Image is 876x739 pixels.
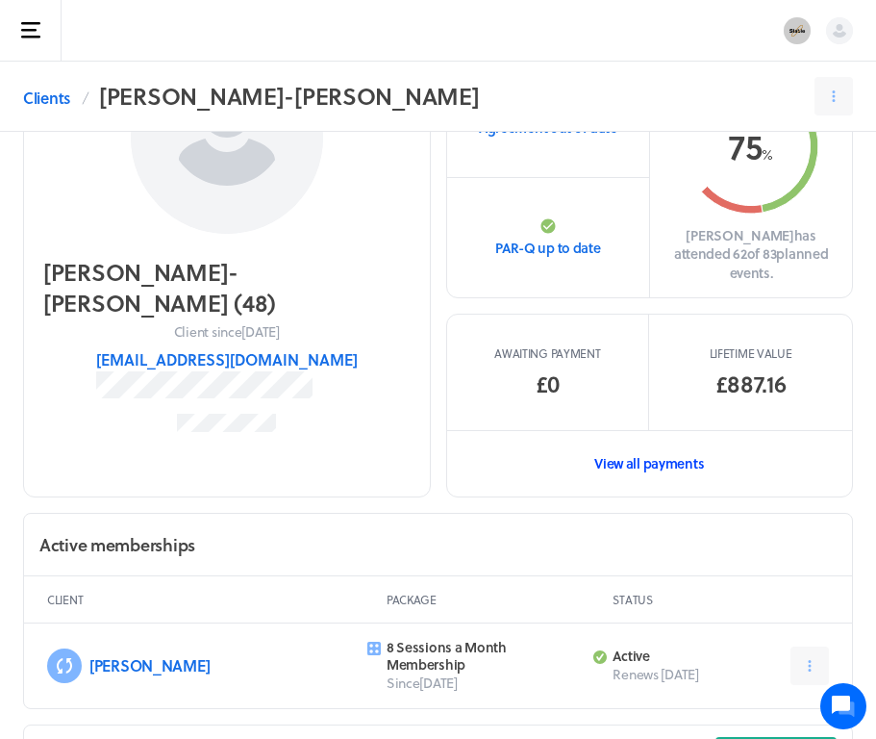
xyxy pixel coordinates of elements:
h2: [PERSON_NAME]-[PERSON_NAME] [43,257,411,319]
h2: We're here to help. Ask us anything! [29,128,356,190]
button: Stable [776,10,818,52]
p: 8 Sessions a Month Membership [387,639,583,674]
a: Clients [23,87,70,110]
p: PAR-Q up to date [495,239,601,258]
span: % [762,144,773,165]
nav: Breadcrumb [23,77,480,115]
p: Status [613,592,829,607]
span: Since [DATE] [387,673,458,693]
input: Search articles [56,331,343,369]
p: Active [613,648,746,665]
h2: Active memberships [39,533,195,557]
a: View all payments [447,430,853,497]
button: [EMAIL_ADDRESS][DOMAIN_NAME] [96,348,358,371]
p: Client since [DATE] [174,322,280,342]
h1: Hi [PERSON_NAME] [29,93,356,124]
p: Package [387,592,606,607]
h2: [PERSON_NAME]-[PERSON_NAME] [99,77,479,115]
span: £0 [536,369,560,399]
span: 75 [729,120,762,171]
p: Find an answer quickly [26,299,359,322]
p: Renews [DATE] [613,665,746,684]
p: Lifetime value [710,345,792,361]
span: ( 48 ) [234,286,276,319]
a: [PERSON_NAME] [89,654,210,676]
span: Awaiting payment [494,345,601,361]
p: [PERSON_NAME] has attended 62 of 83 planned events. [665,226,837,283]
button: New conversation [30,224,355,263]
img: Stable [784,17,811,44]
p: £887.16 [715,369,787,399]
p: Client [47,592,379,607]
span: New conversation [124,236,231,251]
a: PAR-Q up to date [447,178,650,297]
iframe: gist-messenger-bubble-iframe [820,683,866,729]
